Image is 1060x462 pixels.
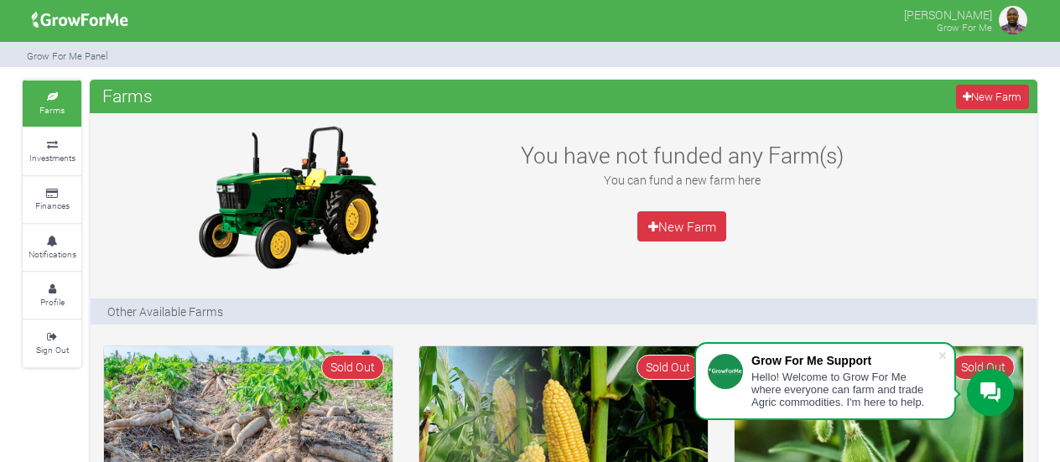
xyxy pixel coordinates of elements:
a: Profile [23,273,81,319]
a: New Farm [956,85,1029,109]
small: Investments [29,152,75,164]
span: Farms [98,79,157,112]
span: Sold Out [637,355,699,379]
small: Sign Out [36,344,69,356]
div: Hello! Welcome to Grow For Me where everyone can farm and trade Agric commodities. I'm here to help. [751,371,938,408]
a: Farms [23,80,81,127]
span: Sold Out [952,355,1015,379]
a: New Farm [637,211,726,241]
a: Sign Out [23,320,81,366]
small: Finances [35,200,70,211]
img: growforme image [183,122,392,273]
p: You can fund a new farm here [500,171,864,189]
h3: You have not funded any Farm(s) [500,142,864,169]
div: Grow For Me Support [751,354,938,367]
small: Farms [39,104,65,116]
p: [PERSON_NAME] [904,3,992,23]
p: Other Available Farms [107,303,223,320]
a: Notifications [23,225,81,271]
img: growforme image [26,3,134,37]
small: Profile [40,296,65,308]
small: Notifications [29,248,76,260]
small: Grow For Me [937,21,992,34]
small: Grow For Me Panel [27,49,108,62]
span: Sold Out [321,355,384,379]
a: Finances [23,177,81,223]
img: growforme image [996,3,1030,37]
a: Investments [23,128,81,174]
